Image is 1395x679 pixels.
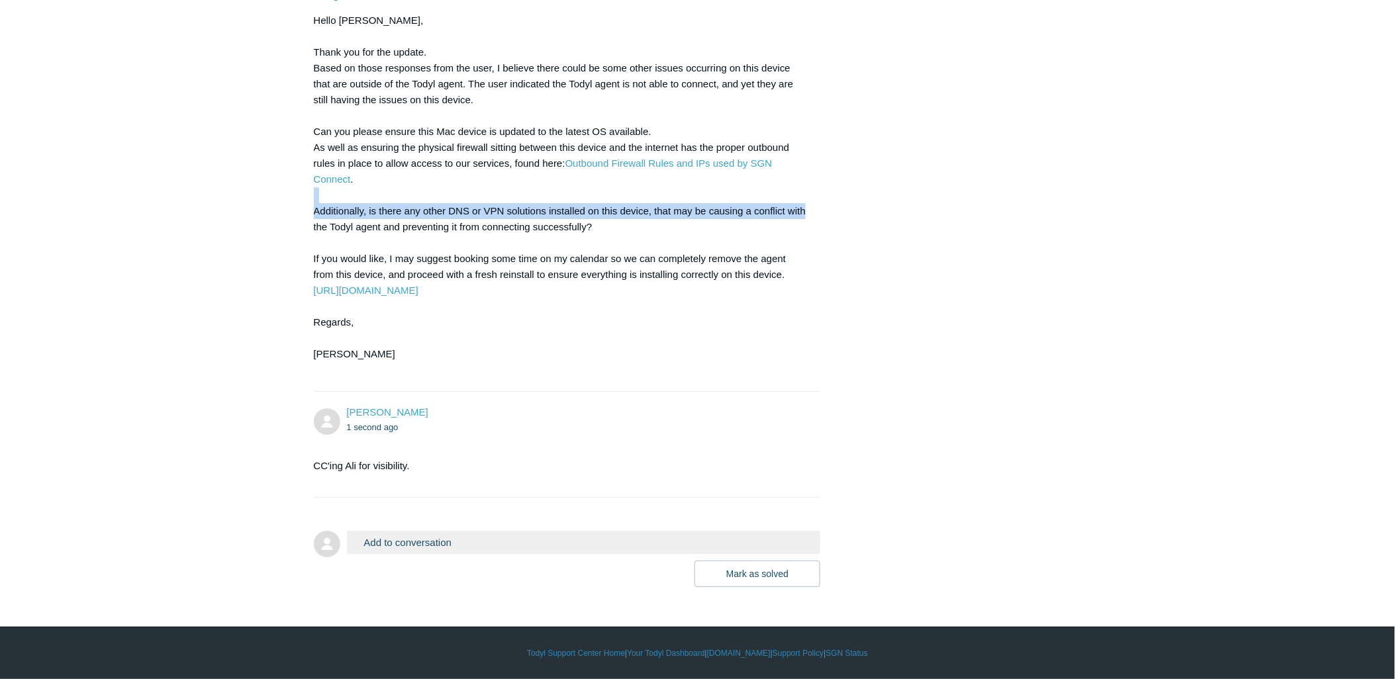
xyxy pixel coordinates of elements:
a: Your Todyl Dashboard [627,647,704,659]
time: 08/25/2025, 10:54 [347,422,399,432]
a: [PERSON_NAME] [347,406,428,418]
a: Todyl Support Center Home [527,647,625,659]
a: Outbound Firewall Rules and IPs used by SGN Connect [314,158,773,185]
div: | | | | [314,647,1082,659]
a: Support Policy [773,647,824,659]
a: [DOMAIN_NAME] [707,647,771,659]
p: CC'ing Ali for visibility. [314,458,808,474]
button: Mark as solved [695,561,820,587]
div: Hello [PERSON_NAME], Thank you for the update. Based on those responses from the user, I believe ... [314,13,808,378]
a: [URL][DOMAIN_NAME] [314,285,418,296]
button: Add to conversation [347,531,821,554]
span: Victor Villanueva [347,406,428,418]
a: SGN Status [826,647,868,659]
